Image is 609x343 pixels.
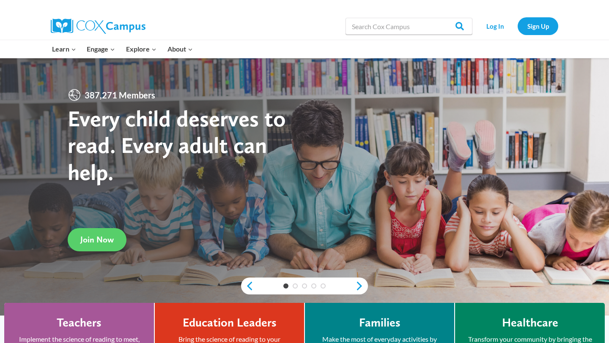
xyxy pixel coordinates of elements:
span: Engage [87,44,115,54]
h4: Education Leaders [183,316,277,330]
nav: Secondary Navigation [477,17,558,35]
img: Cox Campus [51,19,145,34]
div: content slider buttons [241,278,368,294]
a: Log In [477,17,513,35]
strong: Every child deserves to read. Every adult can help. [68,105,286,185]
span: Explore [126,44,156,54]
a: 5 [321,283,326,289]
h4: Teachers [57,316,101,330]
input: Search Cox Campus [346,18,472,35]
a: 2 [293,283,298,289]
a: Join Now [68,228,126,251]
a: 4 [311,283,316,289]
h4: Healthcare [502,316,558,330]
span: Join Now [80,234,114,245]
a: previous [241,281,254,291]
a: 1 [283,283,288,289]
span: About [167,44,193,54]
h4: Families [359,316,401,330]
a: next [355,281,368,291]
span: 387,271 Members [81,88,159,102]
a: 3 [302,283,307,289]
a: Sign Up [518,17,558,35]
nav: Primary Navigation [47,40,198,58]
span: Learn [52,44,76,54]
